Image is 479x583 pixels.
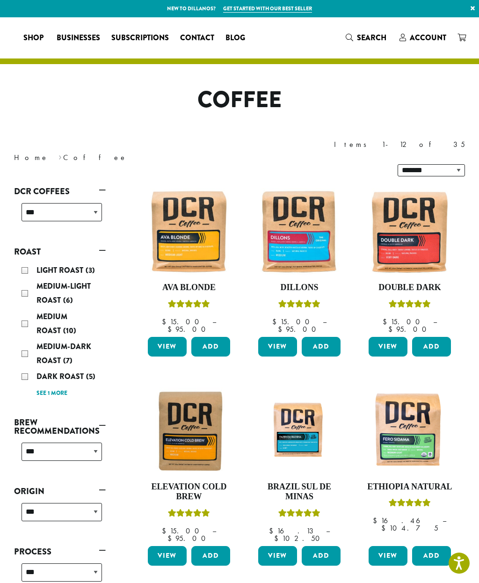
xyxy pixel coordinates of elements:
bdi: 15.00 [162,317,203,327]
span: Medium-Dark Roast [36,341,91,366]
span: (10) [63,325,76,336]
a: See 1 more [36,389,67,398]
button: Add [191,337,230,357]
div: Items 1-12 of 35 [334,139,465,150]
a: Origin [14,483,106,499]
bdi: 95.00 [167,324,210,334]
bdi: 104.75 [381,523,438,533]
a: DillonsRated 5.00 out of 5 [256,188,343,333]
span: – [443,516,446,525]
img: Elevation-Cold-Brew-300x300.jpg [145,387,232,474]
h4: Elevation Cold Brew [145,482,232,502]
div: Rated 4.50 out of 5 [389,299,431,313]
bdi: 95.00 [278,324,320,334]
bdi: 95.00 [388,324,431,334]
a: Brew Recommendations [14,415,106,439]
h4: Dillons [256,283,343,293]
a: DCR Coffees [14,183,106,199]
img: Ava-Blonde-12oz-1-300x300.jpg [145,188,232,275]
bdi: 102.50 [274,533,324,543]
span: (7) [63,355,73,366]
a: Ethiopia NaturalRated 5.00 out of 5 [366,387,453,542]
h1: Coffee [7,87,472,114]
a: Get started with our best seller [223,5,312,13]
span: Contact [180,32,214,44]
span: Blog [225,32,245,44]
a: Elevation Cold BrewRated 5.00 out of 5 [145,387,232,542]
h4: Ethiopia Natural [366,482,453,492]
span: Account [410,32,446,43]
button: Add [302,546,341,566]
a: View [258,546,297,566]
bdi: 95.00 [167,533,210,543]
span: (6) [63,295,73,306]
span: (5) [86,371,95,382]
h4: Double Dark [366,283,453,293]
span: Medium-Light Roast [36,281,91,306]
span: $ [162,317,170,327]
span: – [326,526,330,536]
span: Shop [23,32,44,44]
h4: Ava Blonde [145,283,232,293]
a: View [148,546,187,566]
a: Roast [14,244,106,260]
a: Process [14,544,106,560]
span: $ [167,324,175,334]
div: Rated 5.00 out of 5 [389,497,431,511]
span: (3) [86,265,95,276]
div: DCR Coffees [14,199,106,233]
div: Origin [14,499,106,532]
a: Double DarkRated 4.50 out of 5 [366,188,453,333]
span: $ [383,317,391,327]
span: $ [269,526,277,536]
div: Rated 5.00 out of 5 [168,299,210,313]
div: Roast [14,260,106,403]
bdi: 15.00 [272,317,314,327]
img: DCR-Fero-Sidama-Coffee-Bag-2019-300x300.png [366,387,453,474]
span: $ [162,526,170,536]
span: $ [278,324,286,334]
bdi: 16.13 [269,526,317,536]
button: Add [412,337,451,357]
img: Double-Dark-12oz-300x300.jpg [366,188,453,275]
span: Subscriptions [111,32,169,44]
span: Medium Roast [36,311,67,336]
h4: Brazil Sul De Minas [256,482,343,502]
a: Search [340,30,394,45]
span: – [433,317,437,327]
a: View [148,337,187,357]
a: View [258,337,297,357]
img: Fazenda-Rainha_12oz_Mockup.jpg [256,398,343,463]
div: Rated 5.00 out of 5 [278,508,320,522]
button: Add [302,337,341,357]
img: Dillons-12oz-300x300.jpg [256,188,343,275]
a: View [369,337,407,357]
a: View [369,546,407,566]
span: › [58,149,62,163]
span: – [212,317,216,327]
bdi: 15.00 [383,317,424,327]
span: Light Roast [36,265,86,276]
a: Brazil Sul De MinasRated 5.00 out of 5 [256,387,343,542]
button: Add [191,546,230,566]
div: Brew Recommendations [14,439,106,472]
span: $ [381,523,389,533]
span: Businesses [57,32,100,44]
nav: Breadcrumb [14,152,225,163]
bdi: 15.00 [162,526,203,536]
span: $ [388,324,396,334]
span: $ [167,533,175,543]
a: Home [14,153,49,162]
div: Rated 5.00 out of 5 [168,508,210,522]
span: Dark Roast [36,371,86,382]
bdi: 16.46 [373,516,434,525]
a: Shop [18,30,51,45]
span: $ [272,317,280,327]
div: Rated 5.00 out of 5 [278,299,320,313]
a: Ava BlondeRated 5.00 out of 5 [145,188,232,333]
span: $ [274,533,282,543]
span: $ [373,516,381,525]
span: – [323,317,327,327]
button: Add [412,546,451,566]
span: Search [357,32,386,43]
